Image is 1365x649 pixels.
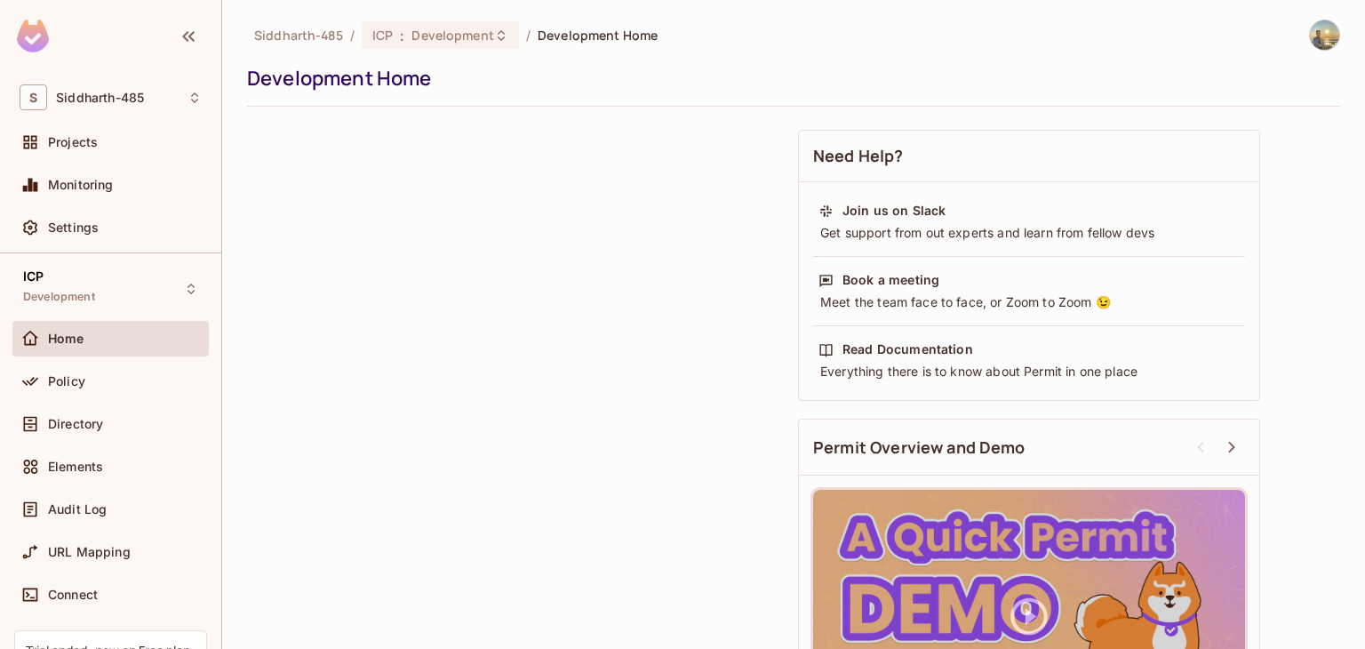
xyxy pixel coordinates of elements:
[56,91,144,105] span: Workspace: Siddharth-485
[1310,20,1339,50] img: Siddharth Sharma
[48,588,98,602] span: Connect
[48,502,107,517] span: Audit Log
[372,27,393,44] span: ICP
[842,271,939,289] div: Book a meeting
[818,224,1240,242] div: Get support from out experts and learn from fellow devs
[20,84,47,110] span: S
[813,437,1026,459] span: Permit Overview and Demo
[842,202,946,220] div: Join us on Slack
[48,220,99,235] span: Settings
[842,341,973,358] div: Read Documentation
[813,145,904,167] span: Need Help?
[48,460,103,474] span: Elements
[399,28,405,43] span: :
[48,135,98,149] span: Projects
[48,332,84,346] span: Home
[23,269,44,284] span: ICP
[411,27,493,44] span: Development
[350,27,355,44] li: /
[526,27,531,44] li: /
[538,27,658,44] span: Development Home
[254,27,343,44] span: the active workspace
[48,374,85,389] span: Policy
[818,363,1240,381] div: Everything there is to know about Permit in one place
[818,293,1240,311] div: Meet the team face to face, or Zoom to Zoom 😉
[17,20,49,52] img: SReyMgAAAABJRU5ErkJggg==
[48,178,114,192] span: Monitoring
[48,417,103,431] span: Directory
[48,545,131,559] span: URL Mapping
[247,65,1331,92] div: Development Home
[23,290,95,304] span: Development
